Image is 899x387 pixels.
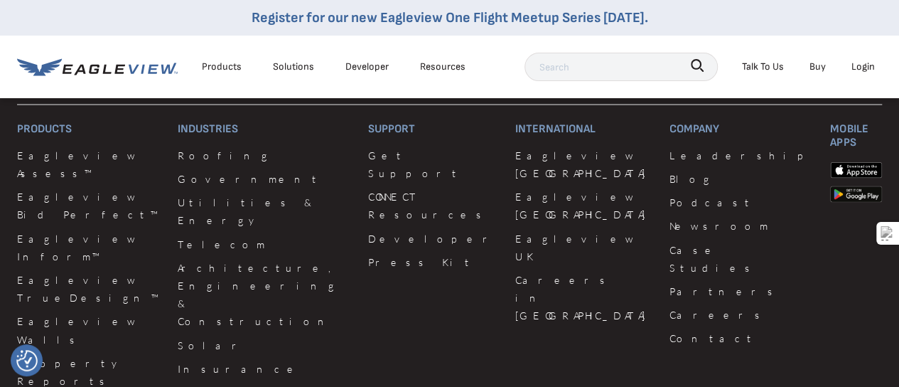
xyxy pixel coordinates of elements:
[669,146,813,164] a: Leadership
[830,122,882,149] h3: Mobile Apps
[669,240,813,276] a: Case Studies
[420,58,465,75] div: Resources
[742,58,784,75] div: Talk To Us
[515,146,652,181] a: Eagleview [GEOGRAPHIC_DATA]
[851,58,875,75] div: Login
[178,336,351,354] a: Solar
[515,270,652,324] a: Careers in [GEOGRAPHIC_DATA]
[368,253,498,270] a: Press Kit
[178,359,351,377] a: Insurance
[345,58,389,75] a: Developer
[17,122,161,135] h3: Products
[524,53,718,81] input: Search
[368,187,498,223] a: CONNECT Resources
[178,193,351,228] a: Utilities & Energy
[515,229,652,265] a: Eagleview UK
[16,350,38,371] img: Revisit consent button
[669,282,813,299] a: Partners
[368,122,498,135] h3: Support
[178,122,351,135] h3: Industries
[16,350,38,371] button: Consent Preferences
[17,229,161,265] a: Eagleview Inform™
[178,169,351,187] a: Government
[515,122,652,135] h3: International
[17,312,161,347] a: Eagleview Walls
[669,193,813,211] a: Podcast
[273,58,314,75] div: Solutions
[17,187,161,223] a: Eagleview Bid Perfect™
[830,186,882,201] img: google-play-store_b9643a.png
[178,146,351,164] a: Roofing
[17,270,161,306] a: Eagleview TrueDesign™
[178,235,351,253] a: Telecom
[830,161,882,178] img: apple-app-store.png
[669,305,813,323] a: Careers
[669,169,813,187] a: Blog
[178,258,351,330] a: Architecture, Engineering & Construction
[17,146,161,181] a: Eagleview Assess™
[368,146,498,181] a: Get Support
[515,187,652,223] a: Eagleview [GEOGRAPHIC_DATA]
[669,216,813,234] a: Newsroom
[669,329,813,346] a: Contact
[202,58,242,75] div: Products
[669,122,813,135] h3: Company
[252,9,648,26] a: Register for our new Eagleview One Flight Meetup Series [DATE].
[368,229,498,247] a: Developer
[809,58,826,75] a: Buy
